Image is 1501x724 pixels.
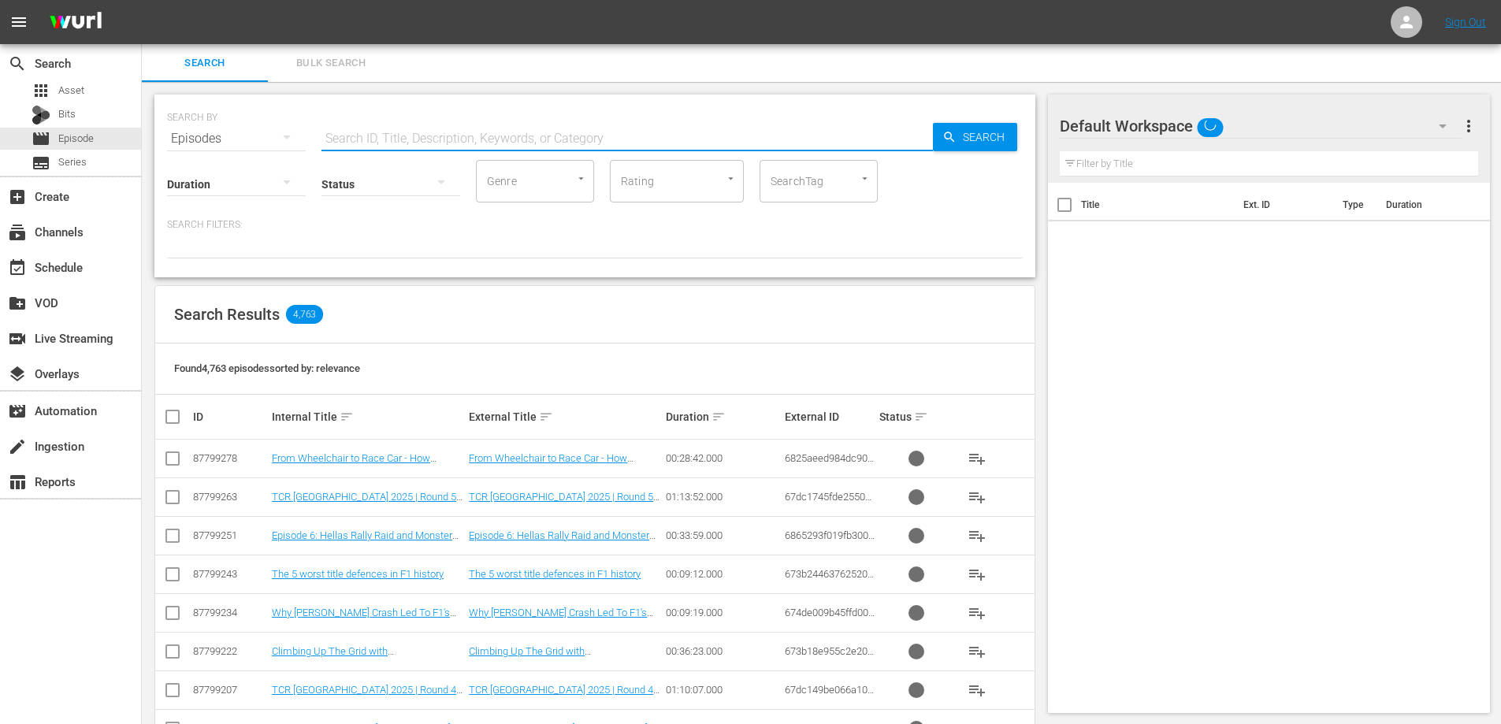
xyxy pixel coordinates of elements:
[968,488,986,507] span: playlist_add
[914,410,928,424] span: sort
[8,54,27,73] span: Search
[957,123,1017,151] span: Search
[469,452,636,476] a: From Wheelchair to Race Car - How [PERSON_NAME] Overcame the Odds
[469,491,659,514] a: TCR [GEOGRAPHIC_DATA] 2025 | Round 5: Mercedes - Race 1
[469,607,653,630] a: Why [PERSON_NAME] Crash Led To F1's Greatest Ever Comeback
[469,407,661,426] div: External Title
[340,410,354,424] span: sort
[958,478,996,516] button: playlist_add
[1445,16,1486,28] a: Sign Out
[469,684,659,707] a: TCR [GEOGRAPHIC_DATA] 2025 | Round 4: Termas de Río Hondo - Race 1
[167,218,1023,232] p: Search Filters:
[8,437,27,456] span: Ingestion
[666,684,779,696] div: 01:10:07.000
[272,491,463,514] a: TCR [GEOGRAPHIC_DATA] 2025 | Round 5: Mercedes - Race 1
[167,117,306,161] div: Episodes
[58,154,87,170] span: Series
[958,594,996,632] button: playlist_add
[968,449,986,468] span: playlist_add
[272,645,441,681] a: Climbing Up The Grid with [PERSON_NAME], [PERSON_NAME] F1 Team Principal
[174,305,280,324] span: Search Results
[666,607,779,618] div: 00:09:19.000
[1234,183,1334,227] th: Ext. ID
[958,633,996,670] button: playlist_add
[272,407,464,426] div: Internal Title
[8,187,27,206] span: Create
[193,410,267,423] div: ID
[272,684,463,707] a: TCR [GEOGRAPHIC_DATA] 2025 | Round 4: Termas de Río Hondo - Race 1
[8,329,27,348] span: Live Streaming
[539,410,553,424] span: sort
[666,529,779,541] div: 00:33:59.000
[857,171,872,186] button: Open
[193,491,267,503] div: 87799263
[8,258,27,277] span: Schedule
[785,568,874,592] span: 673b2446376252001f1ec1c0
[32,81,50,100] span: Asset
[785,491,871,514] span: 67dc1745fde255000159f8b2
[958,517,996,555] button: playlist_add
[879,407,953,426] div: Status
[1081,183,1234,227] th: Title
[968,681,986,700] span: playlist_add
[785,529,875,553] span: 6865293f019fb3000150d49b
[666,568,779,580] div: 00:09:12.000
[38,4,113,41] img: ans4CAIJ8jUAAAAAAAAAAAAAAAAAAAAAAAAgQb4GAAAAAAAAAAAAAAAAAAAAAAAAJMjXAAAAAAAAAAAAAAAAAAAAAAAAgAT5G...
[32,154,50,173] span: Series
[32,129,50,148] span: Episode
[785,645,874,669] span: 673b18e955c2e2001193ee26
[711,410,726,424] span: sort
[272,529,459,553] a: Episode 6: Hellas Rally Raid and Monster Jam
[958,555,996,593] button: playlist_add
[32,106,50,124] div: Bits
[58,131,94,147] span: Episode
[277,54,385,72] span: Bulk Search
[272,452,439,476] a: From Wheelchair to Race Car - How [PERSON_NAME] Overcame the Odds
[968,603,986,622] span: playlist_add
[723,171,738,186] button: Open
[58,106,76,122] span: Bits
[958,671,996,709] button: playlist_add
[958,440,996,477] button: playlist_add
[666,452,779,464] div: 00:28:42.000
[574,171,589,186] button: Open
[785,452,874,476] span: 6825aeed984dc900014e6f33
[272,607,456,630] a: Why [PERSON_NAME] Crash Led To F1's Greatest Ever Comeback
[968,565,986,584] span: playlist_add
[58,83,84,98] span: Asset
[1333,183,1377,227] th: Type
[469,529,656,553] a: Episode 6: Hellas Rally Raid and Monster Jam
[1459,117,1478,136] span: more_vert
[469,645,638,681] a: Climbing Up The Grid with [PERSON_NAME], [PERSON_NAME] F1 Team Principal
[174,362,360,374] span: Found 4,763 episodes sorted by: relevance
[1377,183,1471,227] th: Duration
[193,607,267,618] div: 87799234
[1060,104,1462,148] div: Default Workspace
[968,642,986,661] span: playlist_add
[8,473,27,492] span: Reports
[193,645,267,657] div: 87799222
[933,123,1017,151] button: Search
[785,607,875,630] span: 674de009b45ffd001a871b8a
[1459,107,1478,145] button: more_vert
[193,529,267,541] div: 87799251
[968,526,986,545] span: playlist_add
[8,365,27,384] span: Overlays
[193,452,267,464] div: 87799278
[469,568,641,580] a: The 5 worst title defences in F1 history
[151,54,258,72] span: Search
[666,407,779,426] div: Duration
[286,305,323,324] span: 4,763
[9,13,28,32] span: menu
[666,645,779,657] div: 00:36:23.000
[666,491,779,503] div: 01:13:52.000
[785,410,875,423] div: External ID
[193,684,267,696] div: 87799207
[8,223,27,242] span: Channels
[193,568,267,580] div: 87799243
[8,294,27,313] span: VOD
[272,568,444,580] a: The 5 worst title defences in F1 history
[8,402,27,421] span: Automation
[785,684,874,707] span: 67dc149be066a10001602fa5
